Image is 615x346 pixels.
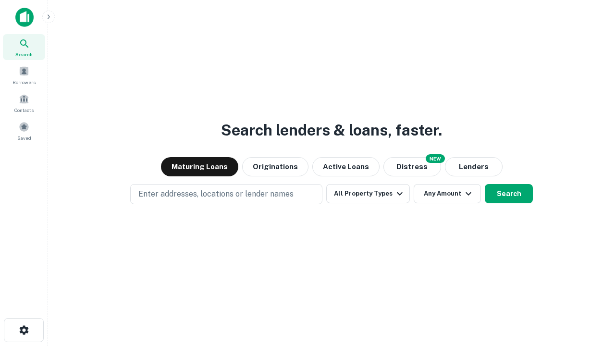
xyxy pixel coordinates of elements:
[130,184,322,204] button: Enter addresses, locations or lender names
[15,50,33,58] span: Search
[3,62,45,88] a: Borrowers
[567,269,615,315] iframe: Chat Widget
[242,157,308,176] button: Originations
[12,78,36,86] span: Borrowers
[414,184,481,203] button: Any Amount
[15,8,34,27] img: capitalize-icon.png
[485,184,533,203] button: Search
[3,34,45,60] a: Search
[161,157,238,176] button: Maturing Loans
[326,184,410,203] button: All Property Types
[14,106,34,114] span: Contacts
[138,188,294,200] p: Enter addresses, locations or lender names
[383,157,441,176] button: Search distressed loans with lien and other non-mortgage details.
[445,157,503,176] button: Lenders
[3,118,45,144] a: Saved
[17,134,31,142] span: Saved
[3,90,45,116] a: Contacts
[312,157,380,176] button: Active Loans
[221,119,442,142] h3: Search lenders & loans, faster.
[426,154,445,163] div: NEW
